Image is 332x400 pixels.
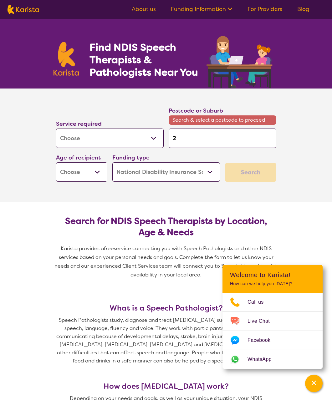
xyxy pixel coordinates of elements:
[104,245,114,252] span: free
[54,304,279,312] h3: What is a Speech Pathologist?
[297,5,309,13] a: Blog
[54,382,279,391] h3: How does [MEDICAL_DATA] work?
[171,5,232,13] a: Funding Information
[230,271,315,279] h2: Welcome to Karista!
[54,316,279,365] p: Speech Pathologists study, diagnose and treat [MEDICAL_DATA] such as difficulties with speech, la...
[56,120,102,128] label: Service required
[230,281,315,286] p: How can we help you [DATE]?
[112,154,150,161] label: Funding type
[61,245,104,252] span: Karista provides a
[8,5,39,14] img: Karista logo
[54,245,279,278] span: service connecting you with Speech Pathologists and other NDIS services based on your personal ne...
[222,265,323,369] div: Channel Menu
[222,293,323,369] ul: Choose channel
[61,215,271,238] h2: Search for NDIS Speech Therapists by Location, Age & Needs
[132,5,156,13] a: About us
[305,375,323,392] button: Channel Menu
[248,336,278,345] span: Facebook
[89,41,205,78] h1: Find NDIS Speech Therapists & Pathologists Near You
[169,129,276,148] input: Type
[54,42,79,76] img: Karista logo
[248,297,271,307] span: Call us
[248,316,277,326] span: Live Chat
[169,107,223,114] label: Postcode or Suburb
[248,355,279,364] span: WhatsApp
[248,5,282,13] a: For Providers
[56,154,101,161] label: Age of recipient
[169,115,276,125] span: Search & select a postcode to proceed
[202,34,279,89] img: speech-therapy
[222,350,323,369] a: Web link opens in a new tab.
